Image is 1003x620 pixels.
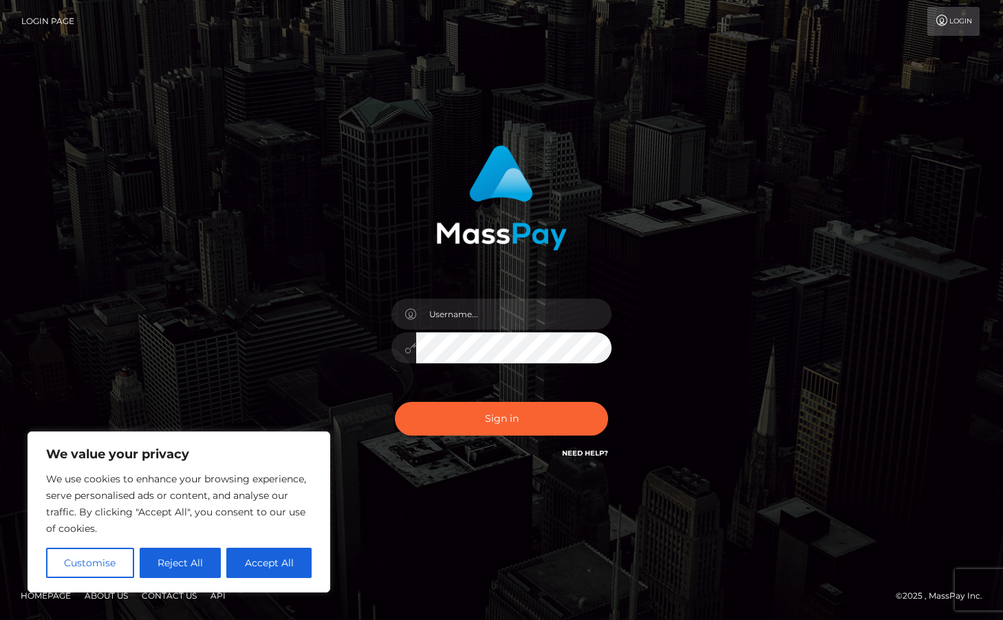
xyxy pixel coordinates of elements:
[436,145,567,250] img: MassPay Login
[28,431,330,592] div: We value your privacy
[46,471,312,537] p: We use cookies to enhance your browsing experience, serve personalised ads or content, and analys...
[205,585,231,606] a: API
[416,299,612,330] input: Username...
[927,7,980,36] a: Login
[136,585,202,606] a: Contact Us
[896,588,993,603] div: © 2025 , MassPay Inc.
[140,548,222,578] button: Reject All
[46,446,312,462] p: We value your privacy
[15,585,76,606] a: Homepage
[21,7,74,36] a: Login Page
[226,548,312,578] button: Accept All
[395,402,608,436] button: Sign in
[46,548,134,578] button: Customise
[79,585,133,606] a: About Us
[562,449,608,458] a: Need Help?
